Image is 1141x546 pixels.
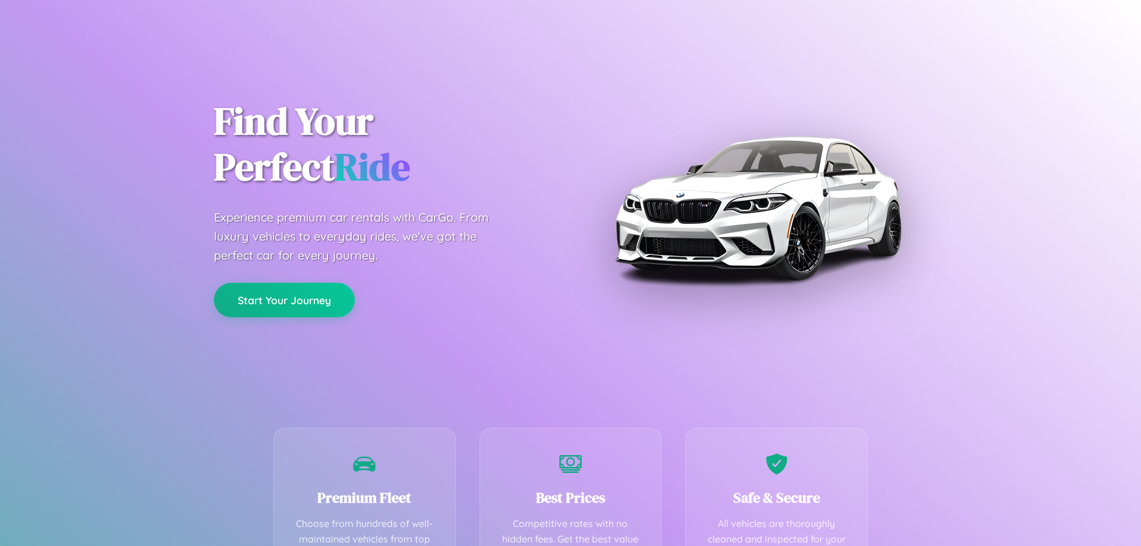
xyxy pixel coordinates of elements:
[214,99,553,190] h1: Find Your Perfect
[335,141,410,192] span: Ride
[704,488,849,507] h3: Safe & Secure
[214,283,355,317] button: Start Your Journey
[609,59,906,356] img: Premium BMW car rental vehicle
[498,488,644,507] h3: Best Prices
[292,488,437,507] h3: Premium Fleet
[214,208,511,265] p: Experience premium car rentals with CarGo. From luxury vehicles to everyday rides, we've got the ...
